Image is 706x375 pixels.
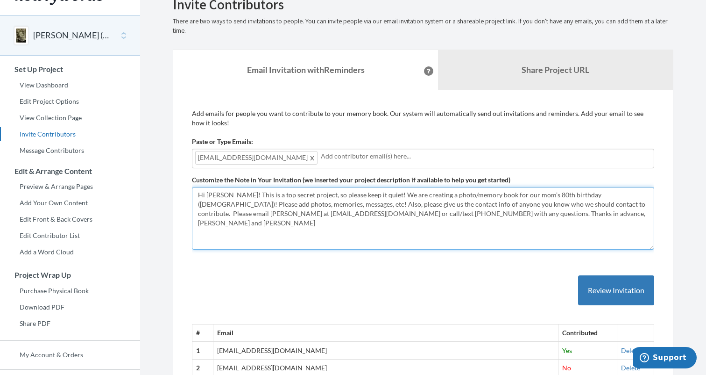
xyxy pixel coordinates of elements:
[621,364,640,372] a: Delete
[33,29,109,42] button: [PERSON_NAME] ([PERSON_NAME]) [PERSON_NAME] 80th Birthday
[562,364,571,372] span: No
[195,151,318,165] span: [EMAIL_ADDRESS][DOMAIN_NAME]
[0,167,140,175] h3: Edit & Arrange Content
[621,346,640,354] a: Delete
[522,65,589,75] b: Share Project URL
[562,346,572,354] span: Yes
[192,342,213,359] th: 1
[213,342,558,359] td: [EMAIL_ADDRESS][DOMAIN_NAME]
[321,151,651,161] input: Add contributor email(s) here...
[0,271,140,279] h3: Project Wrap Up
[247,65,365,75] strong: Email Invitation with Reminders
[192,175,510,185] label: Customize the Note in Your Invitation (we inserted your project description if available to help ...
[192,109,654,128] p: Add emails for people you want to contribute to your memory book. Our system will automatically s...
[633,347,697,370] iframe: Opens a widget where you can chat to one of our agents
[213,325,558,342] th: Email
[192,187,654,250] textarea: Hi! This is a top secret project, so please keep it quiet! We are creating a photo/memory book fo...
[578,275,654,306] button: Review Invitation
[192,325,213,342] th: #
[192,137,253,146] label: Paste or Type Emails:
[558,325,617,342] th: Contributed
[0,65,140,73] h3: Set Up Project
[173,17,673,36] p: There are two ways to send invitations to people. You can invite people via our email invitation ...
